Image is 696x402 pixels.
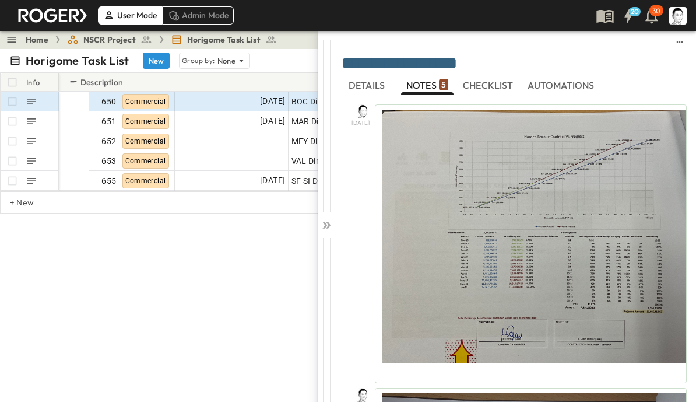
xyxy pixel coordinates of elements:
[356,388,370,402] img: Profile Picture
[673,35,687,49] button: sidedrawer-menu
[125,117,166,125] span: Commercial
[98,6,163,24] div: User Mode
[631,7,639,16] h6: 20
[10,197,17,208] p: + New
[356,104,370,118] img: Profile Picture
[163,6,234,24] div: Admin Mode
[291,155,361,167] span: VAL Direct Norden
[125,177,166,185] span: Commercial
[463,80,516,90] span: CHECKLIST
[26,53,129,69] p: Horigome Task List
[182,55,215,67] p: Group by:
[80,76,123,88] p: Description
[406,80,448,90] span: NOTES
[26,66,40,99] div: Info
[441,79,446,90] p: 5
[26,34,48,46] a: Home
[260,95,285,108] span: [DATE]
[143,53,170,69] button: New
[669,7,687,25] img: Profile Picture
[125,97,166,106] span: Commercial
[260,174,285,187] span: [DATE]
[26,34,284,46] nav: breadcrumbs
[291,135,363,147] span: MEY Direct Norden
[291,175,365,187] span: SF SI Direct Norden
[101,155,116,167] span: 653
[101,116,116,127] span: 651
[101,135,116,147] span: 652
[217,55,236,67] p: None
[291,96,363,107] span: BOC Direct Norden
[101,175,116,187] span: 655
[24,73,59,92] div: Info
[528,80,597,90] span: AUTOMATIONS
[187,34,261,46] span: Horigome Task List
[349,80,387,90] span: DETAILS
[101,96,116,107] span: 650
[260,114,285,128] span: [DATE]
[125,137,166,145] span: Commercial
[125,157,166,165] span: Commercial
[351,118,370,128] span: [DATE]
[652,6,660,16] p: 30
[291,116,364,127] span: MAR Direct Norden
[83,34,136,46] span: NSCR Project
